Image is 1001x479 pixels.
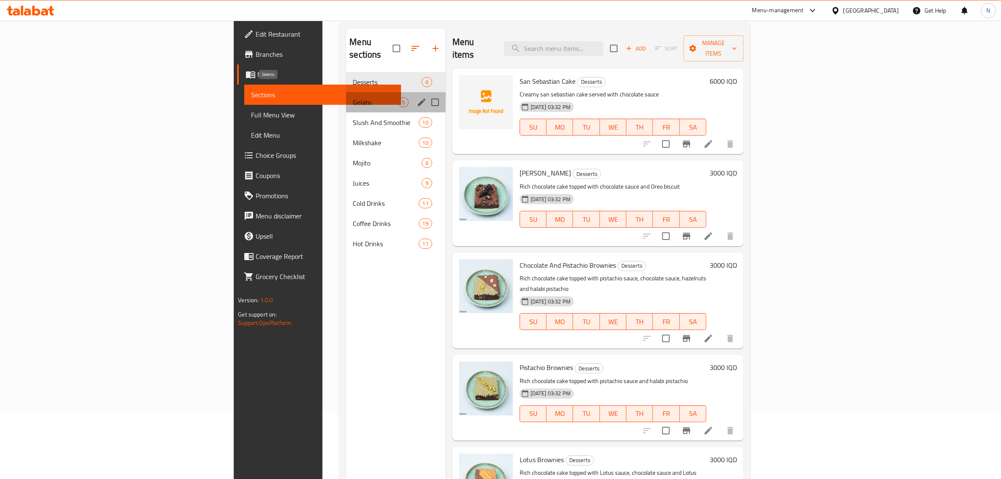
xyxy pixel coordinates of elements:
span: TU [576,121,596,133]
span: FR [656,316,676,328]
span: Menu disclaimer [256,211,394,221]
div: Desserts [575,363,603,373]
button: FR [653,405,679,422]
h6: 6000 IQD [710,75,737,87]
span: FR [656,121,676,133]
span: Branches [256,49,394,59]
div: Mojito [353,158,421,168]
div: Coffee Drinks19 [346,213,445,234]
span: Desserts [618,261,646,271]
img: San Sebastian Cake [459,75,513,129]
div: Menu-management [752,5,804,16]
span: Full Menu View [251,110,394,120]
button: WE [600,313,626,330]
span: 1.0.0 [260,295,273,306]
button: TH [626,211,653,228]
span: 10 [419,139,432,147]
a: Sections [244,85,401,105]
button: SU [520,119,547,136]
span: Edit Restaurant [256,29,394,39]
button: SU [520,313,547,330]
span: Cold Drinks [353,198,418,208]
a: Edit menu item [703,333,713,343]
span: Select section first [650,42,684,55]
span: MO [550,213,570,226]
button: TU [573,313,600,330]
div: items [419,239,432,249]
button: delete [720,226,740,246]
span: N [986,6,990,15]
span: Coverage Report [256,251,394,261]
span: Lotus Brownies [520,453,564,466]
img: Oreo Brownies [459,167,513,221]
button: FR [653,313,679,330]
span: Juices [353,178,421,188]
p: Rich chocolate cake topped with pistachio sauce, chocolate sauce, hazelnuts and halabi pistachio [520,273,706,294]
span: Desserts [566,455,594,465]
div: Desserts6 [346,72,445,92]
button: SA [680,405,706,422]
h6: 3000 IQD [710,259,737,271]
div: Hot Drinks11 [346,234,445,254]
span: Select to update [657,330,675,347]
span: Desserts [573,169,601,179]
button: TU [573,211,600,228]
span: 5 [399,98,408,106]
div: items [422,77,432,87]
div: items [398,97,409,107]
a: Edit menu item [703,231,713,241]
div: items [422,158,432,168]
div: Desserts [577,77,606,87]
button: MO [547,405,573,422]
span: Select to update [657,422,675,439]
a: Edit menu item [703,139,713,149]
span: Desserts [353,77,421,87]
span: SA [683,121,703,133]
button: SA [680,119,706,136]
button: Branch-specific-item [676,420,697,441]
a: Edit menu item [703,426,713,436]
div: Coffee Drinks [353,218,418,229]
button: Branch-specific-item [676,328,697,349]
button: TH [626,119,653,136]
span: Gelato [353,97,398,107]
span: MO [550,407,570,420]
div: Juices9 [346,173,445,193]
span: SU [523,316,543,328]
input: search [504,41,603,56]
button: delete [720,134,740,154]
a: Branches [237,44,401,64]
div: Hot Drinks [353,239,418,249]
span: TU [576,316,596,328]
p: Rich chocolate cake topped with chocolate sauce and Oreo biscuit [520,181,706,192]
span: TH [630,121,650,133]
button: MO [547,211,573,228]
div: [GEOGRAPHIC_DATA] [843,6,899,15]
span: 9 [422,179,432,187]
span: Slush And Smoothie [353,117,418,128]
span: Edit Menu [251,130,394,140]
div: Gelato5edit [346,92,445,112]
a: Edit Restaurant [237,24,401,44]
button: edit [415,96,428,109]
span: SU [523,213,543,226]
span: Add item [623,42,650,55]
nav: Menu sections [346,69,445,257]
div: Cold Drinks11 [346,193,445,213]
div: items [419,198,432,208]
button: WE [600,119,626,136]
span: [PERSON_NAME] [520,167,571,179]
span: Grocery Checklist [256,271,394,282]
button: FR [653,211,679,228]
button: TH [626,313,653,330]
span: Desserts [578,77,605,87]
button: Branch-specific-item [676,226,697,246]
span: MO [550,316,570,328]
button: delete [720,420,740,441]
span: FR [656,213,676,226]
button: TU [573,119,600,136]
button: SA [680,211,706,228]
span: Choice Groups [256,150,394,160]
